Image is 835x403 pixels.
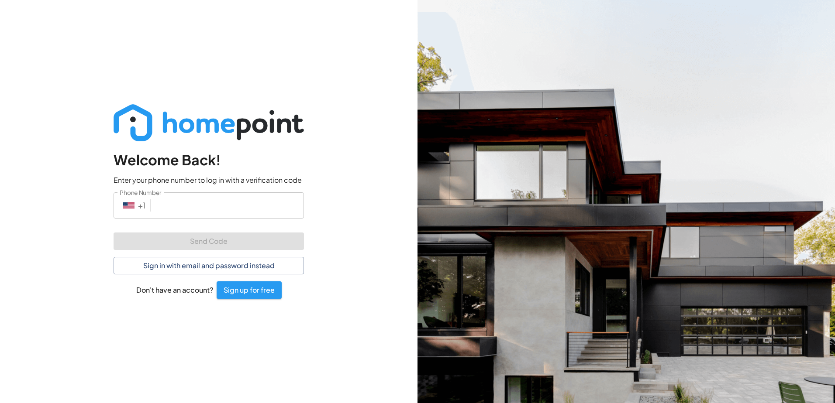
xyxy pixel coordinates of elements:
[217,281,282,299] button: Sign up for free
[114,257,304,274] button: Sign in with email and password instead
[114,175,304,185] p: Enter your phone number to log in with a verification code
[114,151,304,169] h4: Welcome Back!
[136,284,213,295] h6: Don't have an account?
[120,188,161,197] label: Phone Number
[114,104,304,141] img: Logo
